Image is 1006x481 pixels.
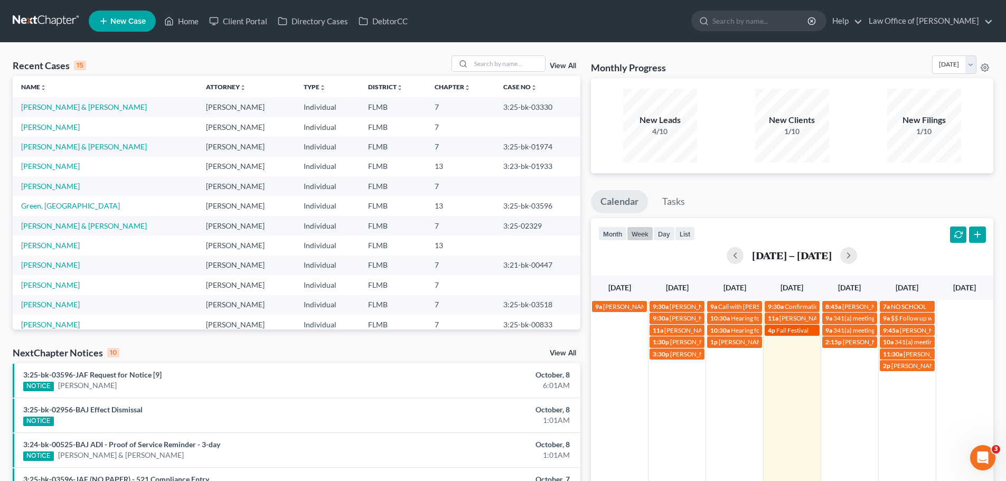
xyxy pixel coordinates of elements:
[776,326,808,334] span: Fall Festival
[495,157,580,176] td: 3:23-bk-01933
[198,176,295,196] td: [PERSON_NAME]
[295,315,360,334] td: Individual
[353,12,413,31] a: DebtorCC
[360,157,427,176] td: FLMB
[394,415,570,426] div: 1:01AM
[435,83,471,91] a: Chapterunfold_more
[710,326,730,334] span: 10:30a
[781,283,803,292] span: [DATE]
[883,338,894,346] span: 10a
[779,314,877,322] span: [PERSON_NAME] bringing egg rolls
[198,196,295,215] td: [PERSON_NAME]
[675,227,695,241] button: list
[23,405,143,414] a: 3:25-bk-02956-BAJ Effect Dismissal
[623,126,697,137] div: 4/10
[198,256,295,275] td: [PERSON_NAME]
[58,450,184,460] a: [PERSON_NAME] & [PERSON_NAME]
[670,338,915,346] span: [PERSON_NAME] sign up appointment chapter 13 [EMAIL_ADDRESS][DOMAIN_NAME]
[21,122,80,131] a: [PERSON_NAME]
[360,137,427,156] td: FLMB
[13,59,86,72] div: Recent Cases
[272,12,353,31] a: Directory Cases
[426,157,495,176] td: 13
[426,216,495,235] td: 7
[755,114,829,126] div: New Clients
[883,350,902,358] span: 11:30a
[360,315,427,334] td: FLMB
[608,283,631,292] span: [DATE]
[495,216,580,235] td: 3:25-02329
[495,315,580,334] td: 3:25-bk-00833
[833,314,935,322] span: 341(a) meeting for [PERSON_NAME]
[426,117,495,137] td: 7
[295,295,360,315] td: Individual
[653,326,663,334] span: 11a
[360,117,427,137] td: FLMB
[731,326,813,334] span: Hearing for [PERSON_NAME]
[591,190,648,213] a: Calendar
[887,126,961,137] div: 1/10
[295,137,360,156] td: Individual
[21,102,147,111] a: [PERSON_NAME] & [PERSON_NAME]
[368,83,403,91] a: Districtunfold_more
[107,348,119,357] div: 10
[623,114,697,126] div: New Leads
[21,142,147,151] a: [PERSON_NAME] & [PERSON_NAME]
[664,326,771,334] span: [PERSON_NAME] [PHONE_NUMBER]
[495,256,580,275] td: 3:21-bk-00447
[295,216,360,235] td: Individual
[670,314,751,322] span: [PERSON_NAME] dental appt
[653,338,669,346] span: 1:30p
[838,283,861,292] span: [DATE]
[360,176,427,196] td: FLMB
[23,451,54,461] div: NOTICE
[23,440,220,449] a: 3:24-bk-00525-BAJ ADI - Proof of Service Reminder - 3-day
[295,256,360,275] td: Individual
[198,315,295,334] td: [PERSON_NAME]
[198,137,295,156] td: [PERSON_NAME]
[295,117,360,137] td: Individual
[21,182,80,191] a: [PERSON_NAME]
[426,315,495,334] td: 7
[394,380,570,391] div: 6:01AM
[752,250,832,261] h2: [DATE] – [DATE]
[710,338,718,346] span: 1p
[653,350,669,358] span: 3:30p
[295,275,360,295] td: Individual
[992,445,1000,454] span: 3
[426,97,495,117] td: 7
[712,11,809,31] input: Search by name...
[503,83,537,91] a: Case Nounfold_more
[360,295,427,315] td: FLMB
[198,117,295,137] td: [PERSON_NAME]
[394,450,570,460] div: 1:01AM
[21,260,80,269] a: [PERSON_NAME]
[591,61,666,74] h3: Monthly Progress
[304,83,326,91] a: Typeunfold_more
[653,227,675,241] button: day
[627,227,653,241] button: week
[953,283,976,292] span: [DATE]
[653,190,694,213] a: Tasks
[21,300,80,309] a: [PERSON_NAME]
[896,283,918,292] span: [DATE]
[495,97,580,117] td: 3:25-bk-03330
[13,346,119,359] div: NextChapter Notices
[295,235,360,255] td: Individual
[719,338,928,346] span: [PERSON_NAME] and [PERSON_NAME] will discussion [PHONE_NUMBER]
[58,380,117,391] a: [PERSON_NAME]
[394,439,570,450] div: October, 8
[360,275,427,295] td: FLMB
[204,12,272,31] a: Client Portal
[550,350,576,357] a: View All
[198,97,295,117] td: [PERSON_NAME]
[495,137,580,156] td: 3:25-bk-01974
[603,303,745,310] span: [PERSON_NAME] with [PERSON_NAME] & the girls
[21,221,147,230] a: [PERSON_NAME] & [PERSON_NAME]
[825,303,841,310] span: 8:45a
[883,303,890,310] span: 7a
[206,83,246,91] a: Attorneyunfold_more
[731,314,813,322] span: Hearing for [PERSON_NAME]
[710,314,730,322] span: 10:30a
[471,56,545,71] input: Search by name...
